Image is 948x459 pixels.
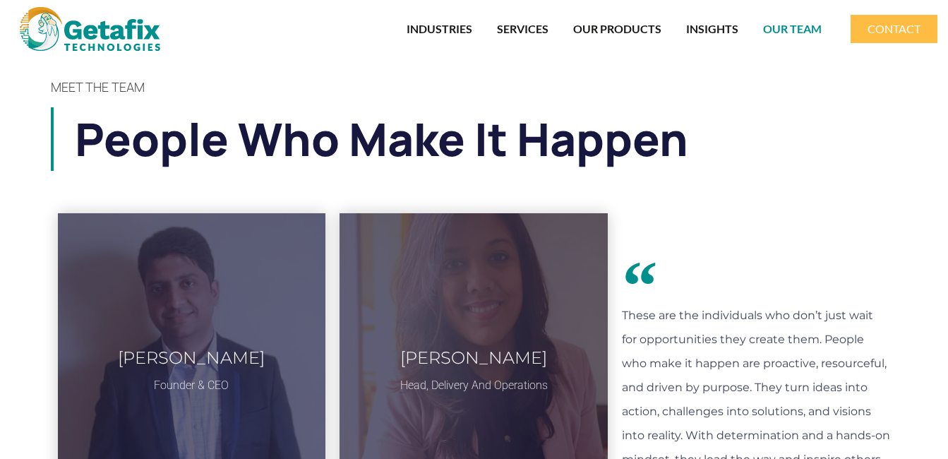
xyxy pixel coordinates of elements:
[686,13,738,45] a: INSIGHTS
[497,13,548,45] a: SERVICES
[851,15,937,43] a: CONTACT
[407,13,472,45] a: INDUSTRIES
[75,107,898,171] h1: People who make it happen
[868,23,920,35] span: CONTACT
[573,13,661,45] a: OUR PRODUCTS
[763,13,822,45] a: OUR TEAM
[20,7,160,51] img: web and mobile application development company
[51,81,898,93] h4: MEET THE TEAM
[187,13,822,45] nav: Menu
